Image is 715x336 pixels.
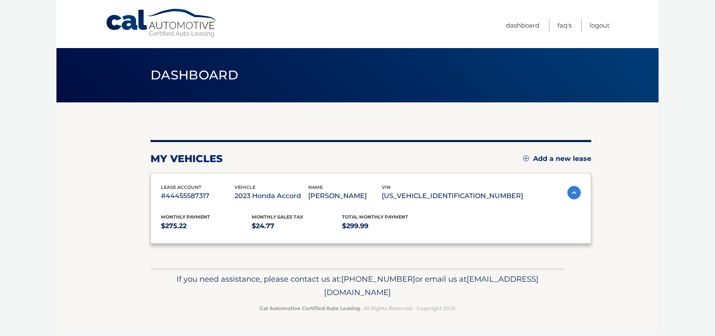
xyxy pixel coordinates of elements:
[161,214,210,220] span: Monthly Payment
[324,274,539,297] span: [EMAIL_ADDRESS][DOMAIN_NAME]
[523,155,591,163] a: Add a new lease
[235,190,308,202] p: 2023 Honda Accord
[161,190,235,202] p: #44455587317
[523,155,529,161] img: add.svg
[567,186,581,199] img: accordion-active.svg
[161,184,202,190] span: lease account
[260,305,360,311] strong: Cal Automotive Certified Auto Leasing
[308,184,323,190] span: name
[382,190,523,202] p: [US_VEHICLE_IDENTIFICATION_NUMBER]
[342,220,433,232] p: $299.99
[557,18,572,32] a: FAQ's
[506,18,539,32] a: Dashboard
[590,18,610,32] a: Logout
[235,184,255,190] span: vehicle
[105,8,218,38] a: Cal Automotive
[308,190,382,202] p: [PERSON_NAME]
[252,220,342,232] p: $24.77
[161,220,252,232] p: $275.22
[151,153,223,165] h2: my vehicles
[156,304,559,313] p: - All Rights Reserved - Copyright 2025
[382,184,391,190] span: vin
[252,214,303,220] span: Monthly sales Tax
[342,214,408,220] span: Total Monthly Payment
[151,67,238,83] span: Dashboard
[341,274,415,284] span: [PHONE_NUMBER]
[156,272,559,299] p: If you need assistance, please contact us at: or email us at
